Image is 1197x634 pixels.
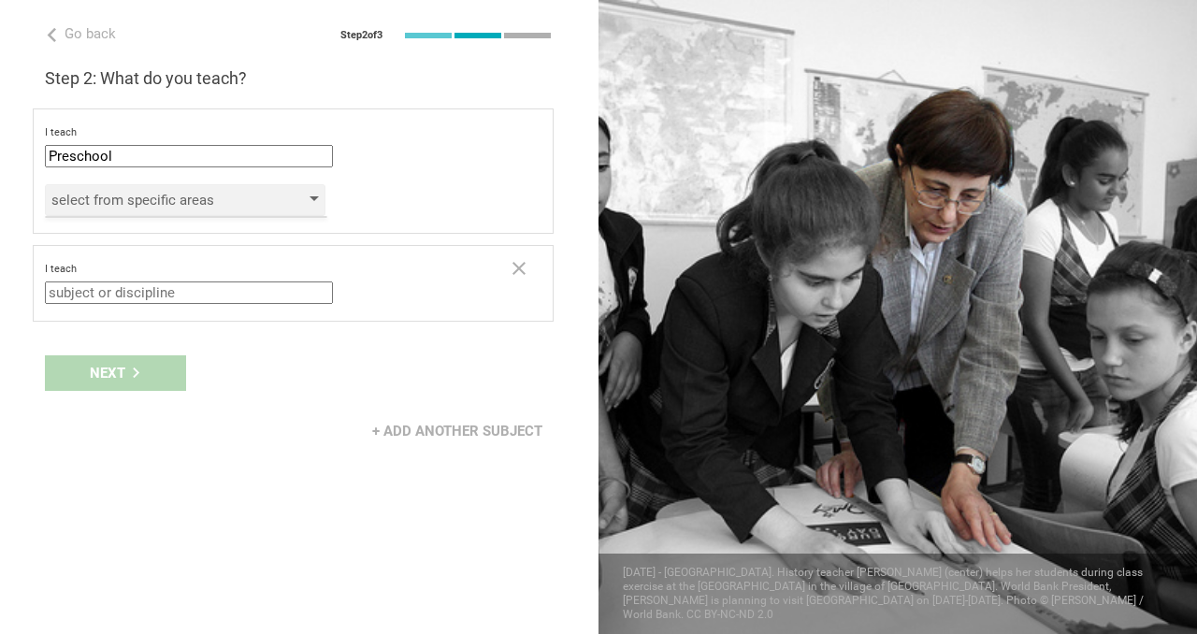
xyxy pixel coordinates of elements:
[598,554,1197,634] div: [DATE] - [GEOGRAPHIC_DATA]. History teacher [PERSON_NAME] (center) helps her students during clas...
[45,126,541,139] div: I teach
[45,263,497,276] div: I teach
[45,145,333,167] input: subject or discipline
[45,67,554,90] h3: Step 2: What do you teach?
[340,29,382,42] div: Step 2 of 3
[65,25,116,42] span: Go back
[361,413,554,449] div: + Add another subject
[51,191,266,209] div: select from specific areas
[45,281,333,304] input: subject or discipline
